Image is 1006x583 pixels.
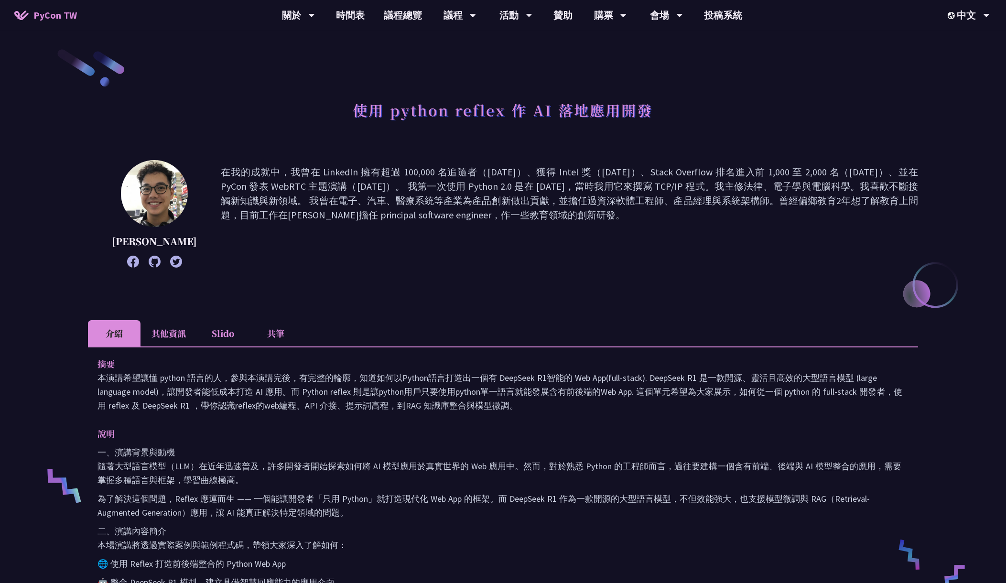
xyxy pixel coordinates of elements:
img: Locale Icon [948,12,957,19]
p: [PERSON_NAME] [112,234,197,248]
li: 共筆 [249,320,302,346]
span: PyCon TW [33,8,77,22]
li: Slido [197,320,249,346]
p: 說明 [97,427,889,441]
li: 介紹 [88,320,141,346]
img: Home icon of PyCon TW 2025 [14,11,29,20]
p: 二、演講內容簡介 本場演講將透過實際案例與範例程式碼，帶領大家深入了解如何： [97,524,909,552]
li: 其他資訊 [141,320,197,346]
p: 一、演講背景與動機 隨著大型語言模型（LLM）在近年迅速普及，許多開發者開始探索如何將 AI 模型應用於真實世界的 Web 應用中。然而，對於熟悉 Python 的工程師而言，過往要建構一個含有... [97,445,909,487]
p: 摘要 [97,357,889,371]
p: 本演講希望讓懂 python 語言的人，參與本演講完後，有完整的輪廓，知道如何以Python語言打造出一個有 DeepSeek R1智能的 Web App(full-stack). DeepSe... [97,371,909,412]
a: PyCon TW [5,3,87,27]
h1: 使用 python reflex 作 AI 落地應用開發 [353,96,653,124]
img: Milo Chen [121,160,188,227]
p: 🌐 使用 Reflex 打造前後端整合的 Python Web App [97,557,909,571]
p: 為了解決這個問題，Reflex 應運而生 —— 一個能讓開發者「只用 Python」就打造現代化 Web App 的框架。而 DeepSeek R1 作為一款開源的大型語言模型，不但效能強大，也... [97,492,909,519]
p: 在我的成就中，我曾在 LinkedIn 擁有超過 100,000 名追隨者（[DATE]）、獲得 Intel 獎（[DATE]）、Stack Overflow 排名進入前 1,000 至 2,0... [221,165,918,263]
